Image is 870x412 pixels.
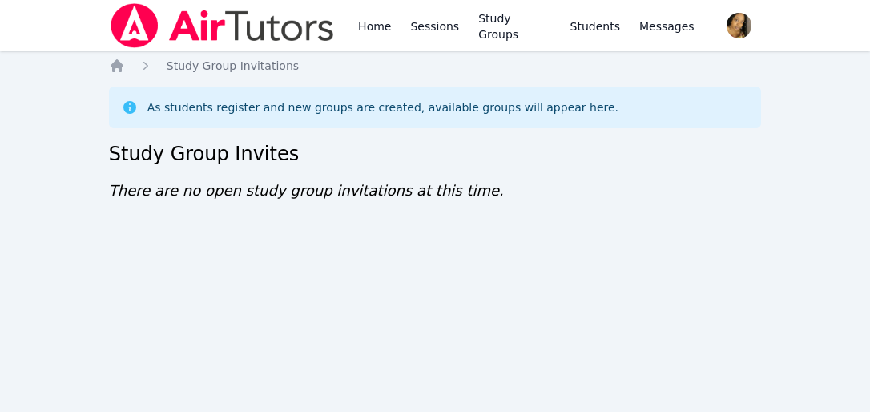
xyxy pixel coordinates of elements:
a: Study Group Invitations [167,58,299,74]
span: There are no open study group invitations at this time. [109,182,504,199]
div: As students register and new groups are created, available groups will appear here. [147,99,618,115]
img: Air Tutors [109,3,336,48]
span: Study Group Invitations [167,59,299,72]
h2: Study Group Invites [109,141,762,167]
nav: Breadcrumb [109,58,762,74]
span: Messages [639,18,695,34]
